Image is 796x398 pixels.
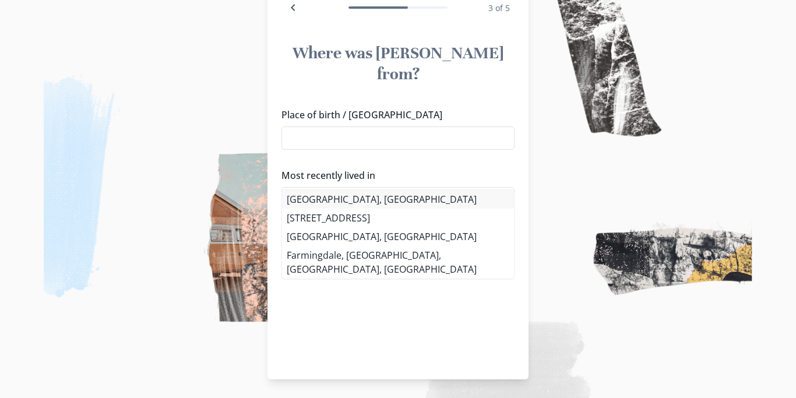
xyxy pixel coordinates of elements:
li: [STREET_ADDRESS] [282,209,514,227]
li: [GEOGRAPHIC_DATA], [GEOGRAPHIC_DATA] [282,190,514,209]
label: Most recently lived in [281,168,508,182]
h1: Where was [PERSON_NAME] from? [281,43,515,84]
span: 3 of 5 [488,2,510,13]
li: [GEOGRAPHIC_DATA], [GEOGRAPHIC_DATA] [282,227,514,246]
label: Place of birth / [GEOGRAPHIC_DATA] [281,108,508,122]
li: Farmingdale, [GEOGRAPHIC_DATA], [GEOGRAPHIC_DATA], [GEOGRAPHIC_DATA] [282,246,514,279]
